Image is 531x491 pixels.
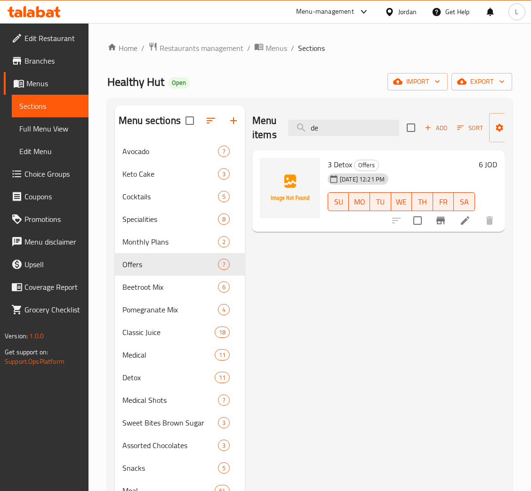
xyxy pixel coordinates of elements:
span: 8 [218,215,229,224]
a: Menus [4,72,88,95]
span: Detox [122,372,215,383]
div: items [218,191,230,202]
button: SU [328,192,349,211]
span: Grocery Checklist [24,304,81,315]
span: Offers [354,160,378,171]
span: 3 Detox [328,157,352,172]
button: Add [421,121,451,135]
span: 11 [215,373,229,382]
span: Sweet Bites Brown Sugar [122,417,218,428]
span: Promotions [24,213,81,225]
div: Medical Shots7 [115,389,245,411]
a: Branches [4,49,88,72]
div: Offers7 [115,253,245,276]
a: Sections [12,95,88,117]
div: Medical11 [115,344,245,366]
span: Avocado [122,146,218,157]
span: Sections [19,100,81,112]
span: Coupons [24,191,81,202]
a: Coverage Report [4,276,88,298]
div: items [218,394,230,406]
span: TU [374,195,387,209]
span: Get support on: [5,346,48,358]
span: 3 [218,441,229,450]
a: Full Menu View [12,117,88,140]
li: / [291,42,294,54]
nav: breadcrumb [107,42,512,54]
span: Sort [457,123,483,133]
button: import [387,73,448,90]
div: items [218,168,230,180]
span: 11 [215,351,229,360]
a: Edit menu item [459,215,471,226]
div: Snacks5 [115,457,245,479]
button: FR [433,192,454,211]
span: Sort items [451,121,489,135]
span: Monthly Plans [122,236,218,247]
div: items [218,281,230,293]
span: Branches [24,55,81,66]
div: Monthly Plans2 [115,230,245,253]
span: 18 [215,328,229,337]
span: SA [458,195,471,209]
span: Menus [265,42,287,54]
a: Coupons [4,185,88,208]
span: Full Menu View [19,123,81,134]
span: 1.0.0 [29,330,44,342]
span: Assorted Chocolates [122,440,218,451]
div: Keto Cake3 [115,163,245,185]
a: Upsell [4,253,88,276]
span: Medical [122,349,215,360]
li: / [141,42,145,54]
input: search [288,120,399,136]
span: [DATE] 12:21 PM [336,175,388,184]
div: items [215,372,230,383]
span: Beetroot Mix [122,281,218,293]
span: Cocktails [122,191,218,202]
span: Medical Shots [122,394,218,406]
a: Grocery Checklist [4,298,88,321]
div: Detox11 [115,366,245,389]
button: Sort [455,121,485,135]
span: Open [168,79,190,87]
span: Offers [122,259,218,270]
span: Edit Restaurant [24,33,81,44]
span: 5 [218,192,229,201]
button: Branch-specific-item [429,209,452,232]
span: Restaurants management [160,42,243,54]
span: export [459,76,505,88]
a: Promotions [4,208,88,230]
button: SA [454,192,475,211]
span: Select all sections [180,111,200,131]
a: Home [107,42,137,54]
span: Specialities [122,213,218,225]
div: Beetroot Mix6 [115,276,245,298]
span: SU [332,195,345,209]
div: items [218,304,230,315]
div: Open [168,77,190,89]
span: import [395,76,440,88]
div: items [218,146,230,157]
a: Choice Groups [4,163,88,185]
span: Snacks [122,462,218,474]
span: Menu disclaimer [24,236,81,247]
div: Avocado7 [115,140,245,163]
span: Pomegranate Mix [122,304,218,315]
span: Coverage Report [24,281,81,293]
div: items [218,259,230,270]
span: Choice Groups [24,168,81,180]
span: Keto Cake [122,168,218,180]
div: items [215,349,230,360]
span: 7 [218,396,229,405]
div: Jordan [398,7,417,17]
a: Edit Restaurant [4,27,88,49]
